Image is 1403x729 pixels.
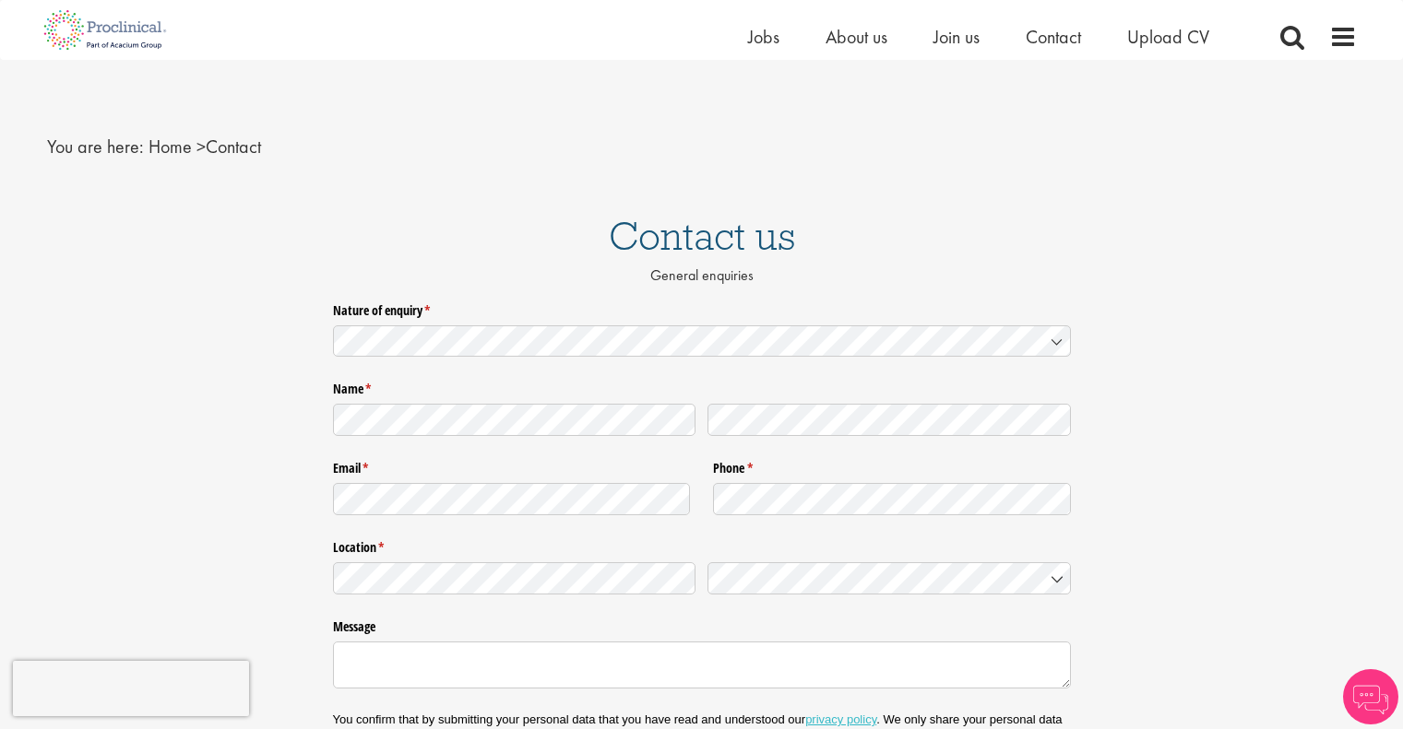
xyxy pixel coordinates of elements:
span: Contact [149,135,261,159]
input: Last [707,404,1071,436]
input: State / Province / Region [333,562,696,594]
iframe: reCAPTCHA [13,661,249,716]
a: Join us [933,25,980,49]
label: Nature of enquiry [333,295,1071,319]
a: Contact [1026,25,1081,49]
legend: Location [333,533,1071,557]
label: Message [333,612,1071,636]
label: Phone [713,453,1071,477]
a: privacy policy [805,712,876,726]
input: Country [707,562,1071,594]
a: breadcrumb link to Home [149,135,192,159]
img: Chatbot [1343,669,1398,724]
input: First [333,404,696,436]
a: About us [826,25,887,49]
a: Upload CV [1127,25,1209,49]
span: You are here: [47,135,144,159]
legend: Name [333,374,1071,398]
label: Email [333,453,691,477]
span: > [196,135,206,159]
a: Jobs [748,25,779,49]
